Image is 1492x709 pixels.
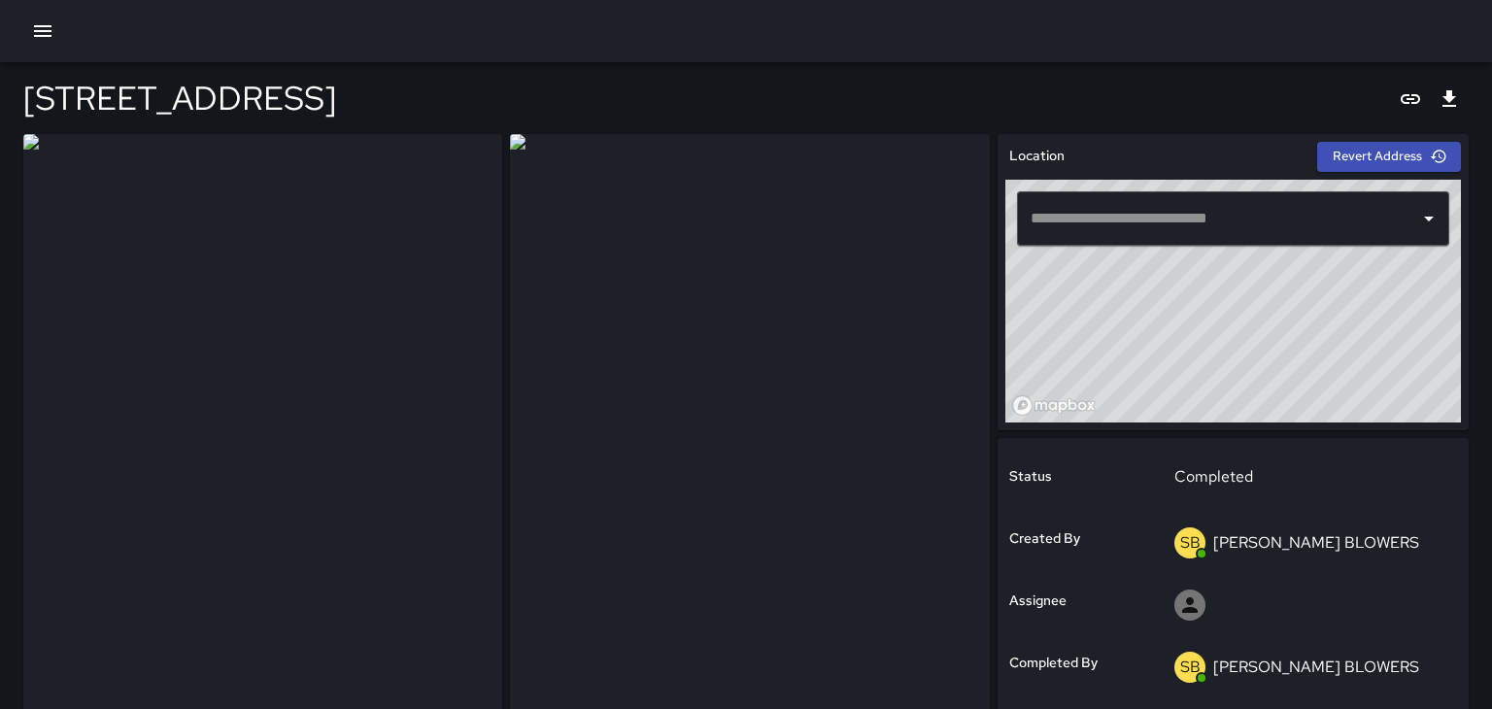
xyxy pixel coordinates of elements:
[1180,531,1201,555] p: SB
[1317,142,1461,172] button: Revert Address
[1174,465,1443,489] p: Completed
[1009,591,1067,612] h6: Assignee
[1213,657,1419,677] p: [PERSON_NAME] BLOWERS
[1009,653,1098,674] h6: Completed By
[1009,528,1080,550] h6: Created By
[1391,80,1430,118] button: Copy link
[1009,146,1065,167] h6: Location
[1180,656,1201,679] p: SB
[1213,532,1419,553] p: [PERSON_NAME] BLOWERS
[1009,466,1052,488] h6: Status
[23,78,336,118] h4: [STREET_ADDRESS]
[1430,80,1469,118] button: Export
[1415,205,1442,232] button: Open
